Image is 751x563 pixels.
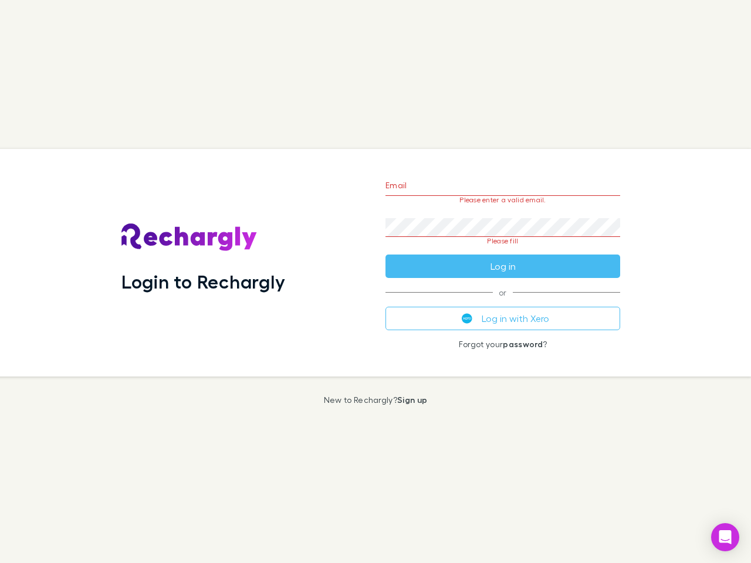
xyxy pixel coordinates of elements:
img: Xero's logo [462,313,472,324]
a: Sign up [397,395,427,405]
p: Forgot your ? [385,340,620,349]
p: Please enter a valid email. [385,196,620,204]
img: Rechargly's Logo [121,223,258,252]
h1: Login to Rechargly [121,270,285,293]
div: Open Intercom Messenger [711,523,739,551]
p: Please fill [385,237,620,245]
button: Log in [385,255,620,278]
button: Log in with Xero [385,307,620,330]
span: or [385,292,620,293]
p: New to Rechargly? [324,395,428,405]
a: password [503,339,543,349]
